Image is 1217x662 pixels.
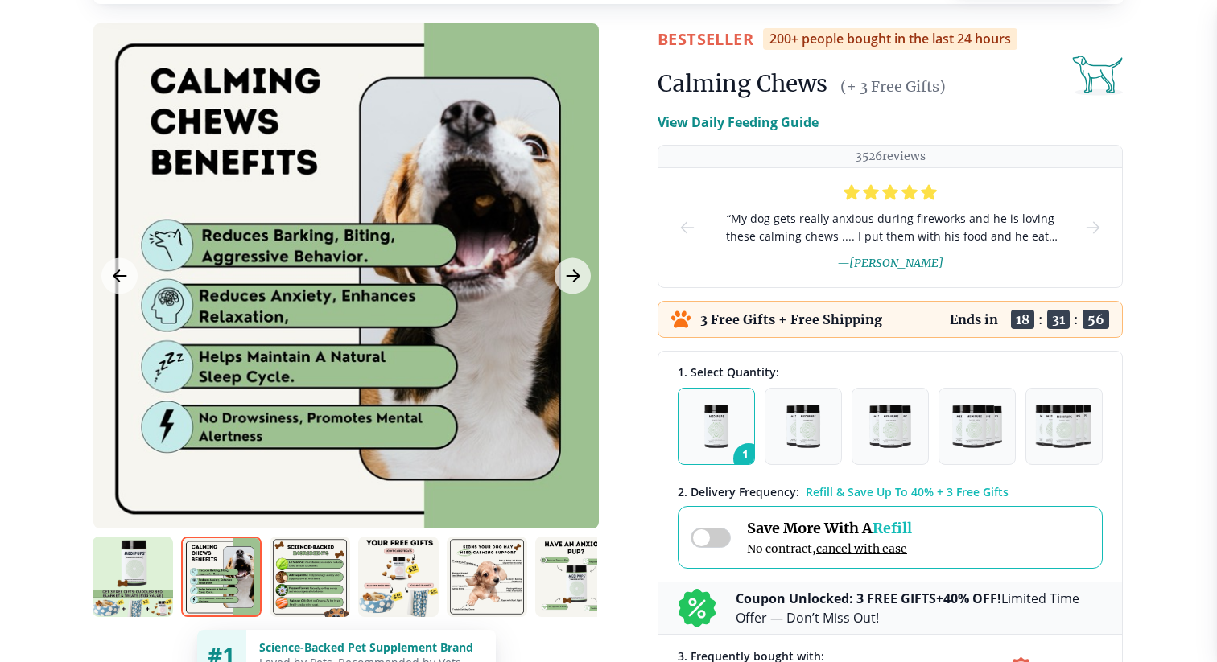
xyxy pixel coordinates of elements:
p: View Daily Feeding Guide [658,113,819,132]
p: 3 Free Gifts + Free Shipping [700,311,882,327]
span: 31 [1047,310,1070,329]
span: BestSeller [658,28,753,50]
span: cancel with ease [816,541,907,556]
img: Calming Chews | Natural Dog Supplements [93,537,173,617]
span: — [PERSON_NAME] [837,256,943,270]
img: Pack of 5 - Natural Dog Supplements [1035,405,1093,448]
button: 1 [678,388,755,465]
img: Calming Chews | Natural Dog Supplements [181,537,262,617]
p: 3526 reviews [856,149,926,164]
img: Pack of 2 - Natural Dog Supplements [786,405,820,448]
span: 2 . Delivery Frequency: [678,484,799,500]
p: Ends in [950,311,998,327]
button: prev-slide [678,168,697,287]
b: Coupon Unlocked: 3 FREE GIFTS [736,590,936,607]
span: : [1038,311,1043,327]
span: Refill & Save Up To 40% + 3 Free Gifts [806,484,1009,500]
span: Save More With A [747,519,912,537]
div: Science-Backed Pet Supplement Brand [259,639,483,655]
span: 1 [733,443,764,474]
span: 56 [1083,310,1109,329]
img: Pack of 1 - Natural Dog Supplements [704,405,729,448]
span: : [1074,311,1079,327]
span: Refill [873,519,912,537]
img: Calming Chews | Natural Dog Supplements [447,537,527,617]
img: Calming Chews | Natural Dog Supplements [270,537,350,617]
h1: Calming Chews [658,69,827,98]
img: Calming Chews | Natural Dog Supplements [358,537,439,617]
span: “ My dog gets really anxious during fireworks and he is loving these calming chews .... I put the... [723,210,1058,245]
span: 18 [1011,310,1034,329]
span: (+ 3 Free Gifts) [840,77,946,96]
img: Pack of 3 - Natural Dog Supplements [869,405,911,448]
img: Calming Chews | Natural Dog Supplements [535,537,616,617]
b: 40% OFF! [943,590,1001,607]
p: + Limited Time Offer — Don’t Miss Out! [736,589,1103,627]
span: No contract, [747,541,912,556]
button: next-slide [1083,168,1103,287]
div: 200+ people bought in the last 24 hours [763,28,1017,50]
img: Pack of 4 - Natural Dog Supplements [952,405,1001,448]
div: 1. Select Quantity: [678,364,1103,380]
button: Previous Image [101,258,138,294]
button: Next Image [555,258,591,294]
